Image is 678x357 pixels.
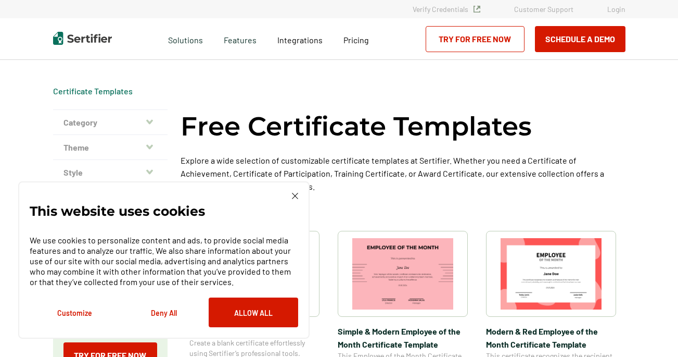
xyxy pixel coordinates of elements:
[224,32,257,45] span: Features
[277,35,323,45] span: Integrations
[209,298,298,327] button: Allow All
[53,160,168,185] button: Style
[181,154,625,193] p: Explore a wide selection of customizable certificate templates at Sertifier. Whether you need a C...
[181,109,532,143] h1: Free Certificate Templates
[535,26,625,52] button: Schedule a Demo
[53,32,112,45] img: Sertifier | Digital Credentialing Platform
[53,86,133,96] a: Certificate Templates
[607,5,625,14] a: Login
[53,135,168,160] button: Theme
[30,206,205,216] p: This website uses cookies
[30,298,119,327] button: Customize
[277,32,323,45] a: Integrations
[343,35,369,45] span: Pricing
[501,238,602,310] img: Modern & Red Employee of the Month Certificate Template
[168,32,203,45] span: Solutions
[30,235,298,287] p: We use cookies to personalize content and ads, to provide social media features and to analyze ou...
[474,6,480,13] img: Verified
[292,193,298,199] img: Cookie Popup Close
[343,32,369,45] a: Pricing
[352,238,453,310] img: Simple & Modern Employee of the Month Certificate Template
[53,86,133,96] div: Breadcrumb
[53,110,168,135] button: Category
[486,325,616,351] span: Modern & Red Employee of the Month Certificate Template
[338,325,468,351] span: Simple & Modern Employee of the Month Certificate Template
[119,298,209,327] button: Deny All
[413,5,480,14] a: Verify Credentials
[514,5,573,14] a: Customer Support
[426,26,525,52] a: Try for Free Now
